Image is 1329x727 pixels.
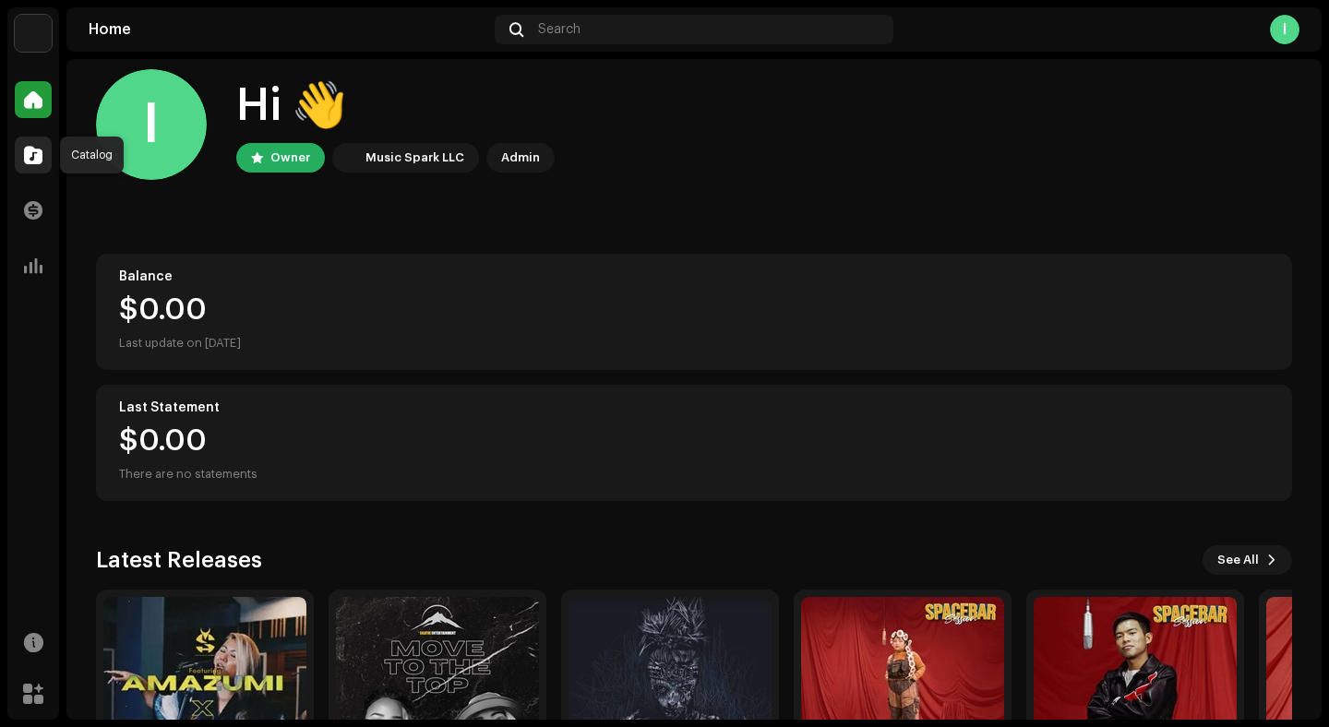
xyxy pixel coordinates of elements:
[1217,542,1259,578] span: See All
[96,545,262,575] h3: Latest Releases
[96,254,1292,370] re-o-card-value: Balance
[336,147,358,169] img: bc4c4277-71b2-49c5-abdf-ca4e9d31f9c1
[15,15,52,52] img: bc4c4277-71b2-49c5-abdf-ca4e9d31f9c1
[501,147,540,169] div: Admin
[119,269,1269,284] div: Balance
[270,147,310,169] div: Owner
[119,400,1269,415] div: Last Statement
[96,385,1292,501] re-o-card-value: Last Statement
[119,332,1269,354] div: Last update on [DATE]
[119,463,257,485] div: There are no statements
[365,147,464,169] div: Music Spark LLC
[1203,545,1292,575] button: See All
[89,22,487,37] div: Home
[1270,15,1299,44] div: I
[538,22,581,37] span: Search
[96,69,207,180] div: I
[236,77,555,136] div: Hi 👋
